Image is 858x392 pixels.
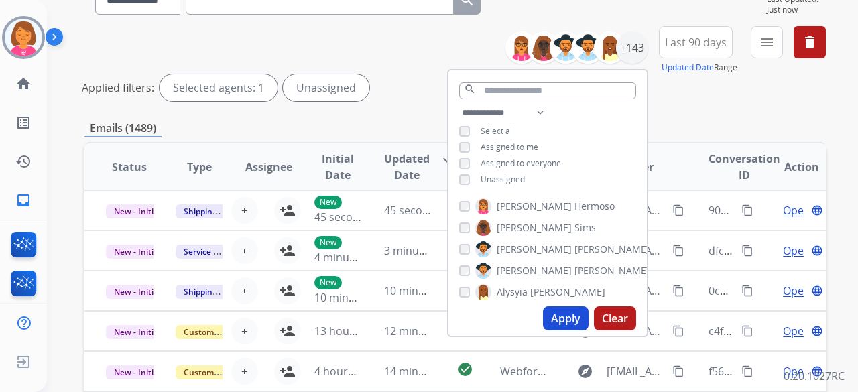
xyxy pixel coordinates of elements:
[106,245,168,259] span: New - Initial
[112,159,147,175] span: Status
[662,62,737,73] span: Range
[241,323,247,339] span: +
[82,80,154,96] p: Applied filters:
[741,285,753,297] mat-icon: content_copy
[283,74,369,101] div: Unassigned
[280,243,296,259] mat-icon: person_add
[314,290,392,305] span: 10 minutes ago
[709,151,780,183] span: Conversation ID
[741,365,753,377] mat-icon: content_copy
[574,243,650,256] span: [PERSON_NAME]
[176,245,252,259] span: Service Support
[384,283,462,298] span: 10 minutes ago
[662,62,714,73] button: Updated Date
[802,34,818,50] mat-icon: delete
[783,323,810,339] span: Open
[15,153,32,170] mat-icon: history
[314,250,386,265] span: 4 minutes ago
[457,361,473,377] mat-icon: check_circle
[187,159,212,175] span: Type
[384,243,456,258] span: 3 minutes ago
[384,151,430,183] span: Updated Date
[231,237,258,264] button: +
[231,277,258,304] button: +
[5,19,42,56] img: avatar
[280,363,296,379] mat-icon: person_add
[314,151,362,183] span: Initial Date
[314,196,342,209] p: New
[577,363,593,379] mat-icon: explore
[672,325,684,337] mat-icon: content_copy
[665,40,727,45] span: Last 90 days
[314,324,381,338] span: 13 hours ago
[280,202,296,218] mat-icon: person_add
[783,202,810,218] span: Open
[176,285,267,299] span: Shipping Protection
[574,264,650,277] span: [PERSON_NAME]
[314,364,375,379] span: 4 hours ago
[241,363,247,379] span: +
[176,365,263,379] span: Customer Support
[594,306,636,330] button: Clear
[500,364,804,379] span: Webform from [EMAIL_ADDRESS][DOMAIN_NAME] on [DATE]
[530,285,605,299] span: [PERSON_NAME]
[384,324,462,338] span: 12 minutes ago
[741,204,753,216] mat-icon: content_copy
[15,76,32,92] mat-icon: home
[106,325,168,339] span: New - Initial
[241,243,247,259] span: +
[384,203,463,218] span: 45 seconds ago
[241,283,247,299] span: +
[241,202,247,218] span: +
[756,143,826,190] th: Action
[497,221,572,235] span: [PERSON_NAME]
[314,276,342,289] p: New
[160,74,278,101] div: Selected agents: 1
[106,285,168,299] span: New - Initial
[672,245,684,257] mat-icon: content_copy
[811,365,823,377] mat-icon: language
[497,200,572,213] span: [PERSON_NAME]
[616,31,648,64] div: +143
[811,325,823,337] mat-icon: language
[384,364,462,379] span: 14 minutes ago
[574,221,596,235] span: Sims
[741,325,753,337] mat-icon: content_copy
[176,204,267,218] span: Shipping Protection
[15,192,32,208] mat-icon: inbox
[106,204,168,218] span: New - Initial
[783,283,810,299] span: Open
[440,151,456,167] mat-icon: arrow_downward
[481,174,525,185] span: Unassigned
[481,141,538,153] span: Assigned to me
[759,34,775,50] mat-icon: menu
[543,306,589,330] button: Apply
[811,285,823,297] mat-icon: language
[314,236,342,249] p: New
[314,210,393,224] span: 45 seconds ago
[811,204,823,216] mat-icon: language
[607,363,664,379] span: [EMAIL_ADDRESS][DOMAIN_NAME]
[106,365,168,379] span: New - Initial
[783,243,810,259] span: Open
[231,197,258,224] button: +
[84,120,162,137] p: Emails (1489)
[811,245,823,257] mat-icon: language
[672,365,684,377] mat-icon: content_copy
[481,157,561,169] span: Assigned to everyone
[231,358,258,385] button: +
[783,363,810,379] span: Open
[741,245,753,257] mat-icon: content_copy
[574,200,615,213] span: Hermoso
[767,5,826,15] span: Just now
[231,318,258,344] button: +
[280,323,296,339] mat-icon: person_add
[659,26,733,58] button: Last 90 days
[784,368,845,384] p: 0.20.1027RC
[15,115,32,131] mat-icon: list_alt
[497,243,572,256] span: [PERSON_NAME]
[280,283,296,299] mat-icon: person_add
[481,125,514,137] span: Select all
[176,325,263,339] span: Customer Support
[497,264,572,277] span: [PERSON_NAME]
